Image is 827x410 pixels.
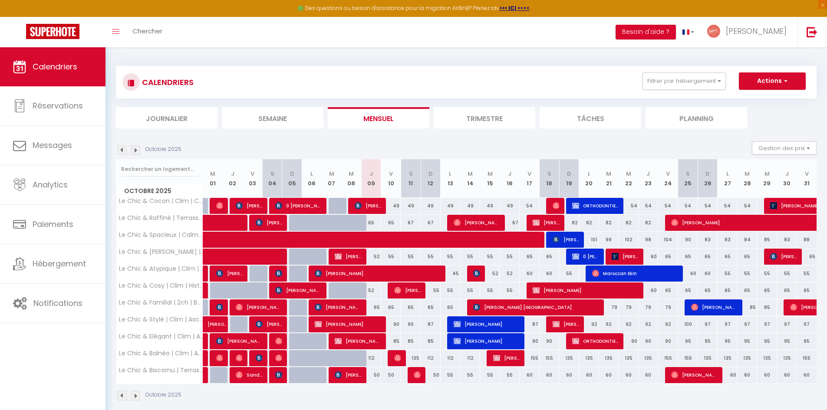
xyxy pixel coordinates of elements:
span: Le Chic & [PERSON_NAME] | Clim | Historique [118,249,204,255]
img: ... [707,25,720,38]
div: 135 [579,350,599,366]
a: ... [PERSON_NAME] [701,17,797,47]
div: 65 [401,299,421,315]
div: 55 [738,266,758,282]
span: [PERSON_NAME] [208,312,227,328]
th: 11 [401,159,421,198]
th: 25 [678,159,698,198]
li: Mensuel [328,107,429,128]
div: 102 [619,232,639,248]
div: 65 [540,249,560,265]
div: 135 [559,350,579,366]
div: 65 [658,282,678,298]
abbr: D [428,170,433,178]
div: 65 [381,299,401,315]
span: [PERSON_NAME] [414,367,420,383]
div: 155 [797,350,817,366]
span: Le Chic & Stylé | Clim | Ascenseur | [GEOGRAPHIC_DATA] [118,316,204,323]
span: [PERSON_NAME] [275,367,282,383]
span: [PERSON_NAME] [315,316,381,332]
h3: CALENDRIERS [140,72,194,92]
th: 23 [639,159,659,198]
span: [PERSON_NAME] [335,333,381,349]
span: [PERSON_NAME] [533,282,639,298]
div: 135 [599,350,619,366]
div: 90 [520,333,540,349]
div: 60 [639,249,659,265]
span: [PERSON_NAME] [216,265,243,282]
div: 79 [639,299,659,315]
span: [PERSON_NAME] [335,248,361,265]
span: Maroccan Ekin [592,265,679,282]
span: ORTHODONTIE OATEN [572,197,619,214]
div: 60 [678,266,698,282]
span: Hébergement [33,258,86,269]
div: 55 [718,266,738,282]
div: 83 [718,232,738,248]
span: [PERSON_NAME] [275,282,322,298]
div: 87 [421,316,441,332]
div: 54 [639,198,659,214]
div: 49 [401,198,421,214]
div: 55 [500,249,520,265]
div: 65 [678,282,698,298]
div: 82 [599,215,619,231]
span: Paiements [33,219,73,230]
span: Messages [33,140,72,151]
div: 65 [678,249,698,265]
th: 02 [223,159,243,198]
abbr: M [488,170,493,178]
th: 10 [381,159,401,198]
span: ORTHODONTIE OATEN [572,333,619,349]
span: Analytics [33,179,68,190]
div: 97 [718,316,738,332]
div: 65 [381,215,401,231]
li: Trimestre [434,107,535,128]
div: 85 [401,333,421,349]
div: 54 [658,198,678,214]
div: 97 [757,316,777,332]
span: [PERSON_NAME] [256,350,262,366]
th: 08 [342,159,362,198]
span: [PERSON_NAME] [236,299,282,315]
div: 135 [757,350,777,366]
a: >>> ICI <<<< [499,4,530,12]
div: 65 [421,299,441,315]
div: 155 [520,350,540,366]
div: 60 [698,266,718,282]
th: 17 [520,159,540,198]
abbr: J [231,170,234,178]
span: Le Chic & Spacieux | Calme idéal famille & pro [118,232,204,238]
div: 55 [460,249,480,265]
div: 135 [401,350,421,366]
span: [PERSON_NAME] [553,197,559,214]
span: [PERSON_NAME] [315,299,361,315]
div: 55 [460,282,480,298]
div: 97 [777,316,797,332]
span: [PERSON_NAME] [355,197,381,214]
span: [PERSON_NAME] [473,265,480,282]
div: 79 [658,299,678,315]
p: Octobre 2025 [145,145,181,154]
a: [PERSON_NAME] [203,367,208,384]
div: 67 [401,215,421,231]
div: 55 [797,266,817,282]
span: [PERSON_NAME] [454,214,500,231]
div: 85 [381,333,401,349]
div: 49 [441,198,461,214]
span: Le Chic & Cocon | Clim | Centre Historique [118,198,204,204]
span: [PERSON_NAME] [454,316,520,332]
div: 54 [698,198,718,214]
div: 85 [757,232,777,248]
div: 100 [678,316,698,332]
th: 27 [718,159,738,198]
abbr: L [449,170,451,178]
th: 19 [559,159,579,198]
th: 05 [282,159,302,198]
div: 54 [619,198,639,214]
li: Tâches [540,107,641,128]
div: 92 [619,316,639,332]
div: 87 [520,316,540,332]
span: Réservations [33,100,83,111]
